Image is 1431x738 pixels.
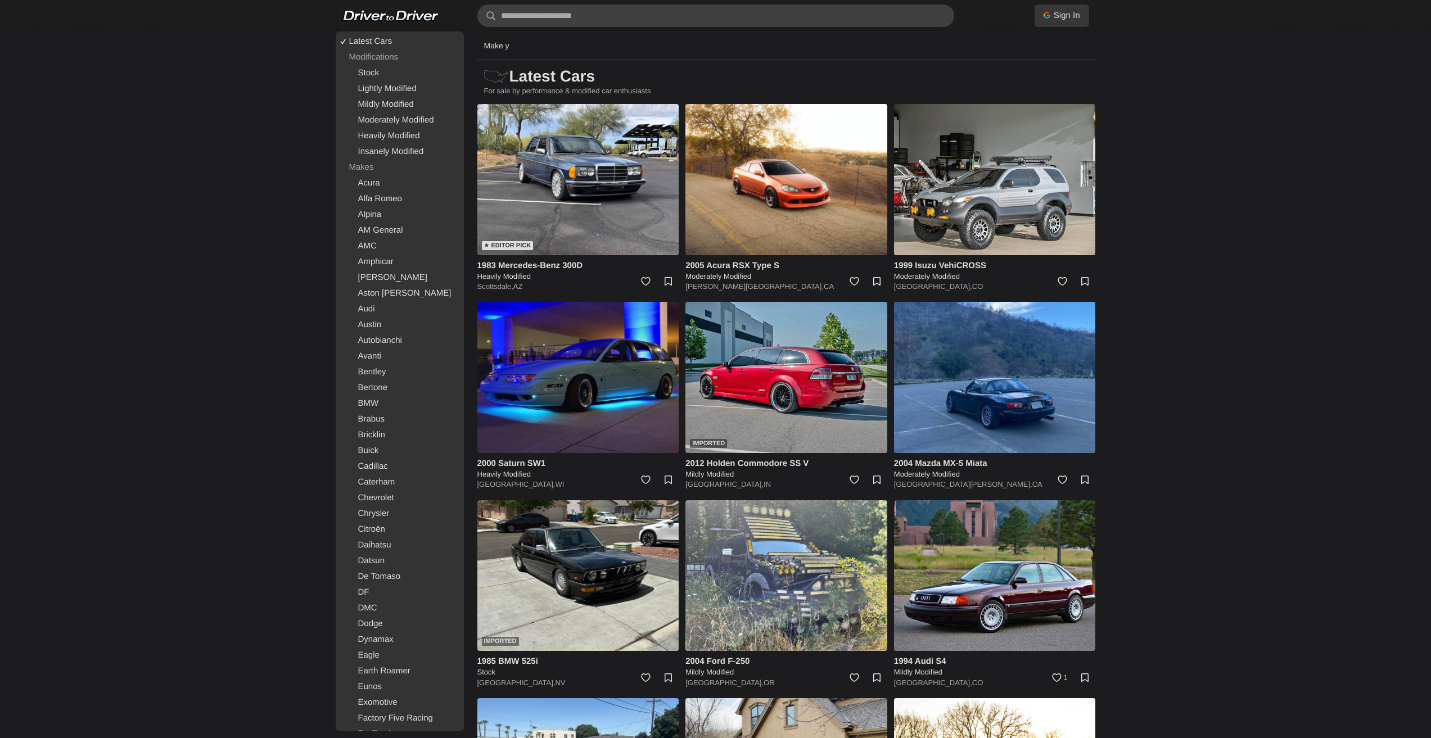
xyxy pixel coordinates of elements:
[477,260,679,271] h4: 1983 Mercedes-Benz 300D
[477,458,679,469] h4: 2000 Saturn SW1
[338,648,462,663] a: Eagle
[477,655,679,667] h4: 1985 BMW 525i
[477,104,679,255] img: 1983 Mercedes-Benz 300D for sale
[338,97,462,112] a: Mildly Modified
[477,678,556,687] a: [GEOGRAPHIC_DATA],
[685,480,764,488] a: [GEOGRAPHIC_DATA],
[338,191,462,207] a: Alfa Romeo
[477,104,679,255] a: ★ Editor Pick
[972,282,983,291] a: CO
[338,160,462,175] div: Makes
[338,710,462,726] a: Factory Five Racing
[338,585,462,600] a: DF
[338,364,462,380] a: Bentley
[764,678,775,687] a: OR
[477,500,679,651] img: 1985 BMW 525i for sale
[477,302,679,453] img: 2000 Saturn SW1 for sale
[338,207,462,223] a: Alpina
[338,443,462,459] a: Buick
[685,458,887,469] h4: 2012 Holden Commodore SS V
[894,678,972,687] a: [GEOGRAPHIC_DATA],
[338,663,462,679] a: Earth Roamer
[513,282,523,291] a: AZ
[894,500,1096,651] img: 1994 Audi S4 for sale
[338,270,462,286] a: [PERSON_NAME]
[338,175,462,191] a: Acura
[685,678,764,687] a: [GEOGRAPHIC_DATA],
[477,282,513,291] a: Scottsdale,
[338,128,462,144] a: Heavily Modified
[338,301,462,317] a: Audi
[482,637,519,646] div: Imported
[894,260,1096,282] a: 1999 Isuzu VehiCROSS Moderately Modified
[824,282,834,291] a: CA
[477,655,679,677] a: 1985 BMW 525i Stock
[685,458,887,479] a: 2012 Holden Commodore SS V Mildly Modified
[338,112,462,128] a: Moderately Modified
[338,348,462,364] a: Avanti
[338,600,462,616] a: DMC
[894,302,1096,453] img: 2004 Mazda MX-5 Miata for sale
[477,480,556,488] a: [GEOGRAPHIC_DATA],
[894,655,1096,667] h4: 1994 Audi S4
[338,380,462,396] a: Bertone
[338,238,462,254] a: AMC
[555,678,565,687] a: NV
[484,70,508,83] img: scanner-usa-js.svg
[338,254,462,270] a: Amphicar
[338,65,462,81] a: Stock
[894,282,972,291] a: [GEOGRAPHIC_DATA],
[894,104,1096,255] img: 1999 Isuzu VehiCROSS for sale
[555,480,564,488] a: WI
[894,667,1096,677] h5: Mildly Modified
[894,458,1096,479] a: 2004 Mazda MX-5 Miata Moderately Modified
[338,286,462,301] a: Aston [PERSON_NAME]
[338,81,462,97] a: Lightly Modified
[338,49,462,65] div: Modifications
[477,469,679,479] h5: Heavily Modified
[477,667,679,677] h5: Stock
[477,60,1085,93] h1: Latest Cars
[338,396,462,411] a: BMW
[338,411,462,427] a: Brabus
[338,490,462,506] a: Chevrolet
[685,667,887,677] h5: Mildly Modified
[894,260,1096,271] h4: 1999 Isuzu VehiCROSS
[477,271,679,282] h5: Heavily Modified
[477,86,1096,104] p: For sale by performance & modified car enthusiasts
[477,458,679,479] a: 2000 Saturn SW1 Heavily Modified
[894,480,1032,488] a: [GEOGRAPHIC_DATA][PERSON_NAME],
[482,241,534,250] div: ★ Editor Pick
[338,474,462,490] a: Caterham
[685,271,887,282] h5: Moderately Modified
[477,260,679,282] a: 1983 Mercedes-Benz 300D Heavily Modified
[685,655,887,677] a: 2004 Ford F-250 Mildly Modified
[972,678,983,687] a: CO
[1035,4,1089,27] a: Sign In
[685,282,824,291] a: [PERSON_NAME][GEOGRAPHIC_DATA],
[484,31,509,60] p: Make y
[338,223,462,238] a: AM General
[338,616,462,632] a: Dodge
[894,469,1096,479] h5: Moderately Modified
[1032,480,1042,488] a: CA
[338,459,462,474] a: Cadillac
[338,537,462,553] a: Daihatsu
[894,458,1096,469] h4: 2004 Mazda MX-5 Miata
[685,469,887,479] h5: Mildly Modified
[685,104,887,255] img: 2005 Acura RSX Type S for sale
[685,302,887,453] a: Imported
[338,506,462,522] a: Chrysler
[690,439,727,448] div: Imported
[338,695,462,710] a: Exomotive
[338,317,462,333] a: Austin
[685,302,887,453] img: 2012 Holden Commodore SS V for sale
[338,553,462,569] a: Datsun
[338,522,462,537] a: Citroën
[685,260,887,271] h4: 2005 Acura RSX Type S
[338,569,462,585] a: De Tomaso
[685,260,887,282] a: 2005 Acura RSX Type S Moderately Modified
[477,500,679,651] a: Imported
[1046,668,1071,692] a: 1
[894,655,1096,677] a: 1994 Audi S4 Mildly Modified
